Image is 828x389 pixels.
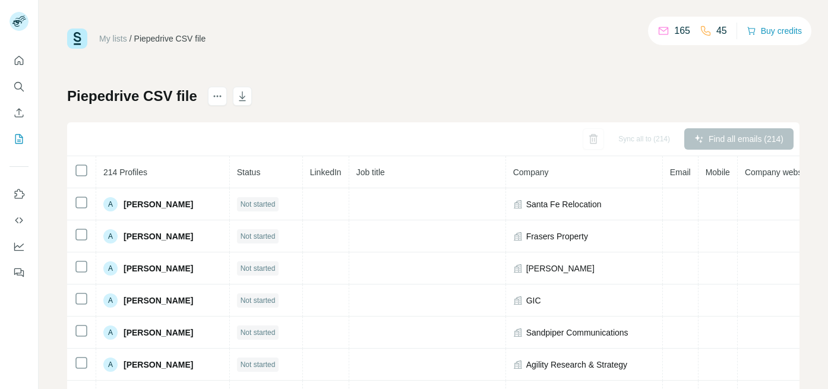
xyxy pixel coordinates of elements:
span: [PERSON_NAME] [124,295,193,306]
span: [PERSON_NAME] [124,263,193,274]
span: Mobile [706,167,730,177]
span: Not started [241,199,276,210]
div: A [103,197,118,211]
span: Not started [241,359,276,370]
span: Agility Research & Strategy [526,359,627,371]
div: Piepedrive CSV file [134,33,206,45]
span: Santa Fe Relocation [526,198,602,210]
span: Sandpiper Communications [526,327,628,339]
div: A [103,325,118,340]
div: A [103,293,118,308]
span: Status [237,167,261,177]
img: Surfe Logo [67,29,87,49]
span: [PERSON_NAME] [124,230,193,242]
span: Not started [241,327,276,338]
span: 214 Profiles [103,167,147,177]
p: 165 [674,24,690,38]
span: Email [670,167,691,177]
span: Not started [241,231,276,242]
span: [PERSON_NAME] [124,327,193,339]
span: Not started [241,263,276,274]
p: 45 [716,24,727,38]
li: / [129,33,132,45]
button: Dashboard [10,236,29,257]
span: Not started [241,295,276,306]
span: LinkedIn [310,167,342,177]
h1: Piepedrive CSV file [67,87,197,106]
a: My lists [99,34,127,43]
div: A [103,229,118,243]
div: A [103,261,118,276]
div: A [103,358,118,372]
button: My lists [10,128,29,150]
button: actions [208,87,227,106]
button: Quick start [10,50,29,71]
span: Company [513,167,549,177]
span: [PERSON_NAME] [526,263,595,274]
button: Feedback [10,262,29,283]
span: Frasers Property [526,230,588,242]
button: Buy credits [747,23,802,39]
span: [PERSON_NAME] [124,198,193,210]
button: Use Surfe API [10,210,29,231]
span: [PERSON_NAME] [124,359,193,371]
button: Search [10,76,29,97]
span: Company website [745,167,811,177]
span: GIC [526,295,541,306]
span: Job title [356,167,385,177]
button: Use Surfe on LinkedIn [10,184,29,205]
button: Enrich CSV [10,102,29,124]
